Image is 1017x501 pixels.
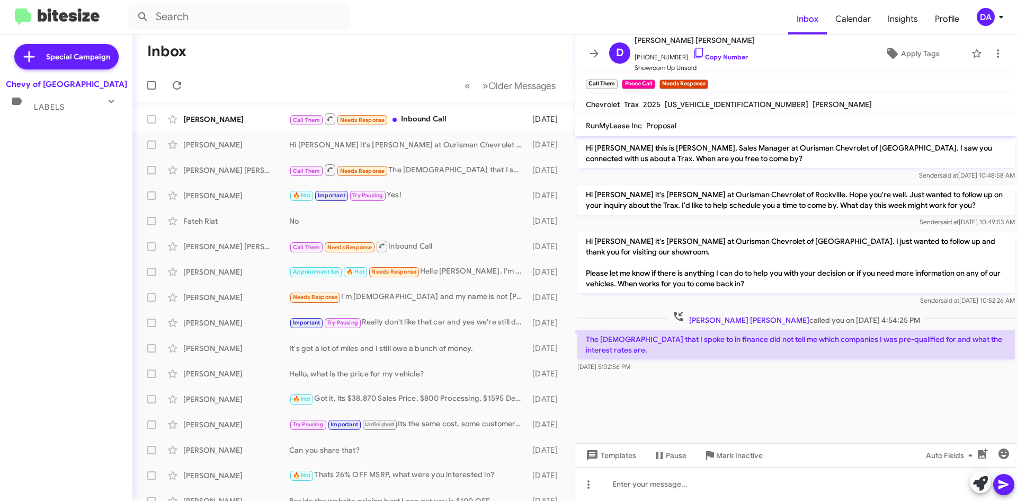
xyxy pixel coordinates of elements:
input: Search [128,4,351,30]
span: « [465,79,470,92]
div: [PERSON_NAME] [183,267,289,277]
span: Proposal [646,121,676,130]
span: Needs Response [340,117,385,124]
span: Templates [584,446,636,465]
div: It's got a lot of miles and I still owe a bunch of money. [289,343,527,354]
div: [DATE] [527,368,566,379]
span: Try Pausing [352,192,383,199]
div: Thats 26% OFF MSRP, what were you interested in? [289,469,527,481]
button: DA [968,8,1005,26]
div: [PERSON_NAME] [183,419,289,430]
span: [PERSON_NAME] [813,100,872,109]
a: Special Campaign [14,44,119,69]
span: Call Them [293,117,320,124]
span: Try Pausing [293,421,324,428]
span: said at [940,171,958,179]
span: called you on [DATE] 4:54:25 PM [668,310,924,326]
div: [DATE] [527,445,566,455]
div: [DATE] [527,318,566,328]
div: DA [977,8,995,26]
span: Auto Fields [926,446,977,465]
small: Needs Response [659,80,708,89]
div: [PERSON_NAME] [PERSON_NAME] [183,165,289,175]
div: [DATE] [527,139,566,150]
span: Call Them [293,244,320,251]
div: [DATE] [527,419,566,430]
button: Auto Fields [917,446,985,465]
span: Needs Response [371,268,416,275]
div: [PERSON_NAME] [183,139,289,150]
span: Needs Response [327,244,372,251]
a: Copy Number [692,53,748,61]
div: [DATE] [527,343,566,354]
span: [PERSON_NAME] [PERSON_NAME] [635,34,755,47]
div: [PERSON_NAME] [PERSON_NAME] [183,241,289,252]
div: [PERSON_NAME] [183,368,289,379]
p: Hi [PERSON_NAME] this is [PERSON_NAME], Sales Manager at Ourisman Chevrolet of [GEOGRAPHIC_DATA].... [577,138,1015,168]
div: [PERSON_NAME] [183,114,289,125]
a: Profile [926,4,968,34]
div: Got it, its $38,870 Sales Price, $800 Processing, $1595 Destination, $395 Nitro Tires, $3645.25 T... [289,393,527,405]
div: Yes! [289,189,527,201]
div: [DATE] [527,470,566,481]
span: » [483,79,488,92]
span: Labels [34,102,65,112]
a: Insights [879,4,926,34]
div: [PERSON_NAME] [183,394,289,405]
span: Older Messages [488,80,556,92]
span: 🔥 Hot [293,192,311,199]
span: Unfinished [365,421,394,428]
span: Sender [DATE] 10:49:53 AM [920,218,1015,226]
div: I'm [DEMOGRAPHIC_DATA] and my name is not [PERSON_NAME] [289,291,527,303]
div: [PERSON_NAME] [183,292,289,303]
span: Appointment Set [293,268,340,275]
div: [DATE] [527,241,566,252]
div: [DATE] [527,267,566,277]
div: [DATE] [527,292,566,303]
button: Mark Inactive [695,446,771,465]
span: [US_VEHICLE_IDENTIFICATION_NUMBER] [665,100,808,109]
span: Apply Tags [901,44,940,63]
small: Call Them [586,80,618,89]
span: Call Them [293,168,320,174]
span: Chevrolet [586,100,620,109]
button: Previous [458,75,477,96]
span: said at [940,218,959,226]
p: Hi [PERSON_NAME] it's [PERSON_NAME] at Ourisman Chevrolet of Rockville. Hope you're well. Just wa... [577,185,1015,215]
span: 🔥 Hot [346,268,364,275]
div: [PERSON_NAME] [183,343,289,354]
span: Pause [666,446,686,465]
span: Important [293,319,320,326]
a: Calendar [827,4,879,34]
div: Fateh Riat [183,216,289,226]
button: Pause [645,446,695,465]
div: [PERSON_NAME] [183,318,289,328]
span: RunMyLease Inc [586,121,642,130]
div: [DATE] [527,394,566,405]
p: The [DEMOGRAPHIC_DATA] that I spoke to in finance did not tell me which companies I was pre-quali... [577,330,1015,359]
div: [DATE] [527,165,566,175]
span: Trax [624,100,639,109]
div: Inbound Call [289,112,527,126]
p: Hi [PERSON_NAME] it's [PERSON_NAME] at Ourisman Chevrolet of [GEOGRAPHIC_DATA]. I just wanted to ... [577,232,1015,293]
span: Mark Inactive [716,446,763,465]
span: Important [318,192,345,199]
div: [PERSON_NAME] [183,470,289,481]
div: Hello [PERSON_NAME]. I'm currently out of state. And will return [DATE]. Will stop by dealership ... [289,266,527,278]
div: [DATE] [527,190,566,201]
nav: Page navigation example [459,75,562,96]
button: Next [476,75,562,96]
span: Try Pausing [327,319,358,326]
span: [PERSON_NAME] [PERSON_NAME] [689,315,809,325]
div: The [DEMOGRAPHIC_DATA] that I spoke to in finance did not tell me which companies I was pre-quali... [289,163,527,177]
span: Inbox [788,4,827,34]
h1: Inbox [147,43,186,60]
button: Apply Tags [858,44,966,63]
span: [PHONE_NUMBER] [635,47,755,63]
span: Important [331,421,358,428]
span: Sender [DATE] 10:52:26 AM [920,296,1015,304]
span: Sender [DATE] 10:48:58 AM [919,171,1015,179]
span: 🔥 Hot [293,472,311,479]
